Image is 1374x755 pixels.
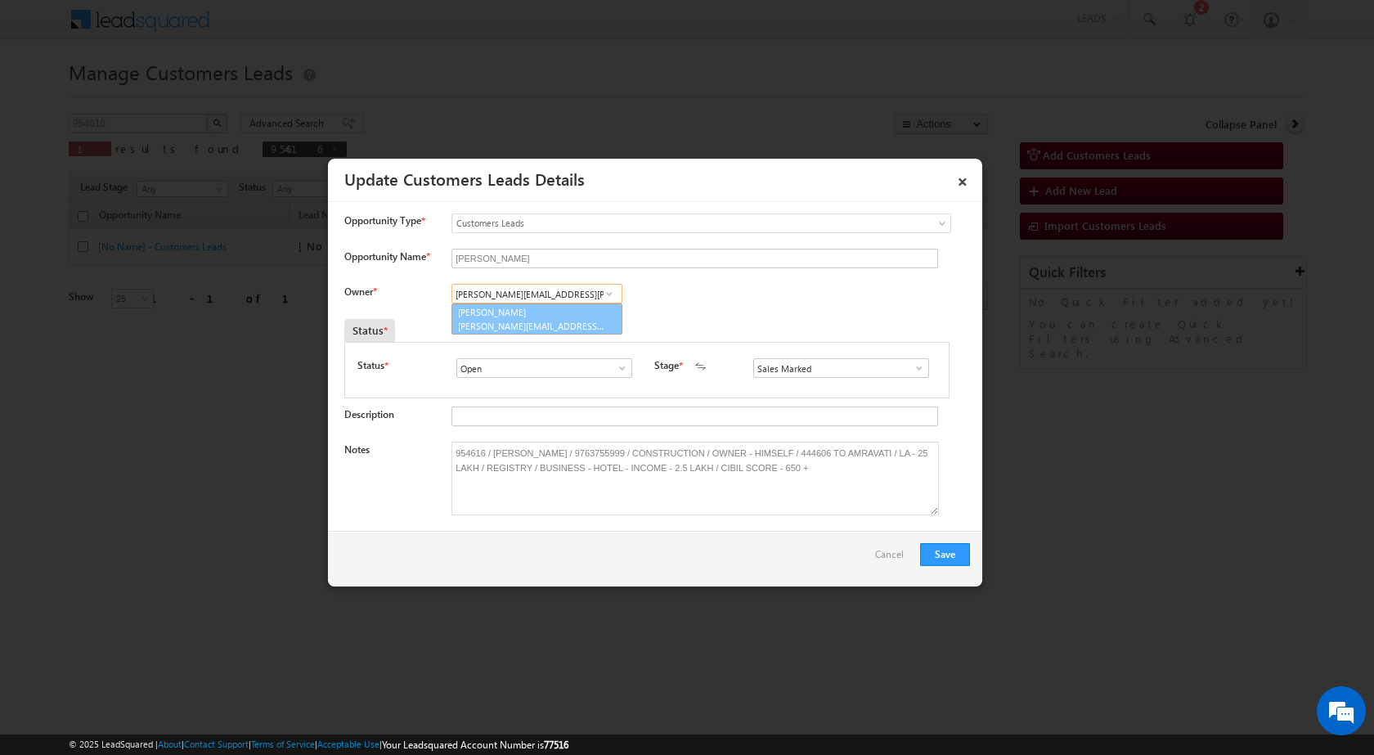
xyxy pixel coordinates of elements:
[21,151,299,490] textarea: Type your message and hit 'Enter'
[251,739,315,749] a: Terms of Service
[344,213,421,228] span: Opportunity Type
[544,739,568,751] span: 77516
[344,285,376,298] label: Owner
[344,250,429,263] label: Opportunity Name
[458,320,605,332] span: [PERSON_NAME][EMAIL_ADDRESS][PERSON_NAME][DOMAIN_NAME]
[344,319,395,342] div: Status
[268,8,308,47] div: Minimize live chat window
[85,86,275,107] div: Chat with us now
[69,737,568,753] span: © 2025 LeadSquared | | | | |
[451,303,622,335] a: [PERSON_NAME]
[451,213,951,233] a: Customers Leads
[344,408,394,420] label: Description
[599,285,619,302] a: Show All Items
[456,358,632,378] input: Type to Search
[920,543,970,566] button: Save
[344,167,585,190] a: Update Customers Leads Details
[452,216,884,231] span: Customers Leads
[184,739,249,749] a: Contact Support
[949,164,977,193] a: ×
[654,358,679,373] label: Stage
[451,284,622,303] input: Type to Search
[344,443,370,456] label: Notes
[222,504,297,526] em: Start Chat
[158,739,182,749] a: About
[905,360,925,376] a: Show All Items
[875,543,912,574] a: Cancel
[28,86,69,107] img: d_60004797649_company_0_60004797649
[357,358,384,373] label: Status
[608,360,628,376] a: Show All Items
[382,739,568,751] span: Your Leadsquared Account Number is
[317,739,379,749] a: Acceptable Use
[753,358,929,378] input: Type to Search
